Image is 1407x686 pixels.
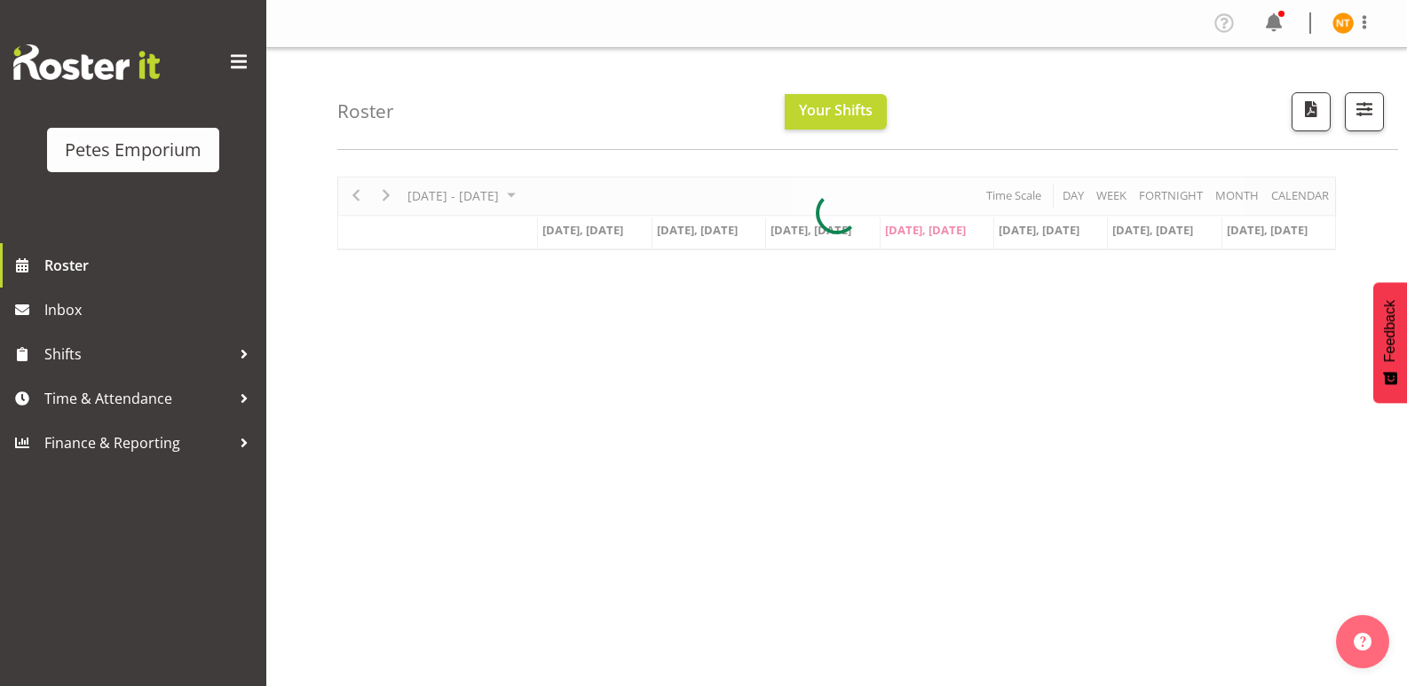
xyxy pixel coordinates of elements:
img: Rosterit website logo [13,44,160,80]
button: Your Shifts [785,94,887,130]
button: Feedback - Show survey [1373,282,1407,403]
div: Petes Emporium [65,137,202,163]
span: Your Shifts [799,100,873,120]
button: Filter Shifts [1345,92,1384,131]
img: nicole-thomson8388.jpg [1332,12,1354,34]
h4: Roster [337,101,394,122]
img: help-xxl-2.png [1354,633,1371,651]
span: Time & Attendance [44,385,231,412]
span: Finance & Reporting [44,430,231,456]
span: Feedback [1382,300,1398,362]
span: Shifts [44,341,231,367]
span: Roster [44,252,257,279]
button: Download a PDF of the roster according to the set date range. [1292,92,1331,131]
span: Inbox [44,296,257,323]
